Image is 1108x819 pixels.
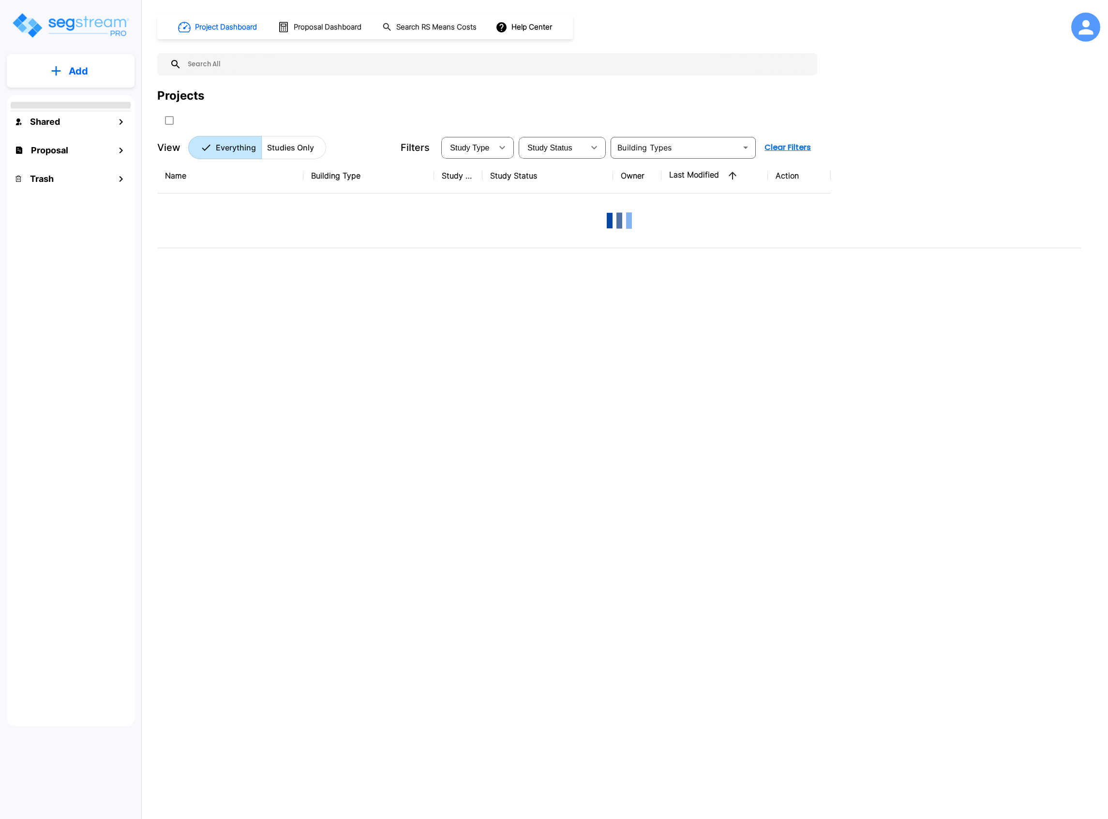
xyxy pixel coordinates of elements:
[195,22,257,33] h1: Project Dashboard
[482,158,613,194] th: Study Status
[30,115,60,128] h1: Shared
[188,136,326,159] div: Platform
[378,18,482,37] button: Search RS Means Costs
[443,134,493,161] div: Select
[274,17,367,37] button: Proposal Dashboard
[494,18,556,36] button: Help Center
[614,141,737,154] input: Building Types
[450,144,489,152] span: Study Type
[739,141,752,154] button: Open
[157,158,303,194] th: Name
[267,142,314,153] p: Studies Only
[294,22,361,33] h1: Proposal Dashboard
[216,142,256,153] p: Everything
[181,53,812,75] input: Search All
[303,158,434,194] th: Building Type
[434,158,482,194] th: Study Type
[600,201,639,240] img: Loading
[69,64,88,78] p: Add
[261,136,326,159] button: Studies Only
[661,158,768,194] th: Last Modified
[188,136,262,159] button: Everything
[174,16,262,38] button: Project Dashboard
[396,22,477,33] h1: Search RS Means Costs
[521,134,584,161] div: Select
[527,144,572,152] span: Study Status
[31,144,68,157] h1: Proposal
[160,111,179,130] button: SelectAll
[401,140,430,155] p: Filters
[7,57,135,85] button: Add
[768,158,831,194] th: Action
[613,158,661,194] th: Owner
[157,87,204,104] div: Projects
[761,138,815,157] button: Clear Filters
[11,12,130,39] img: Logo
[30,172,54,185] h1: Trash
[157,140,180,155] p: View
